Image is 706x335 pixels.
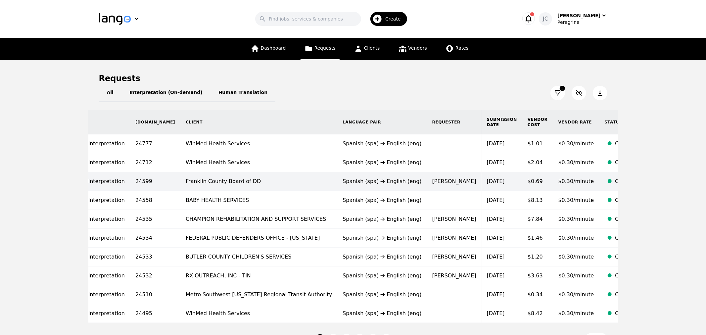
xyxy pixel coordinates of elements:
div: Spanish (spa) English (eng) [343,177,422,185]
div: Completed [615,272,644,280]
td: 24535 [130,210,180,229]
td: 24495 [130,304,180,323]
div: Spanish (spa) English (eng) [343,291,422,299]
span: Clients [364,45,380,51]
div: Completed [615,140,644,148]
button: Interpretation (On-demand) [121,84,211,102]
div: Spanish (spa) English (eng) [343,140,422,148]
td: $2.04 [522,153,553,172]
span: $0.30/minute [558,140,594,147]
div: Spanish (spa) English (eng) [343,159,422,167]
time: [DATE] [487,254,505,260]
td: 24532 [130,266,180,285]
th: Language Pair [337,110,427,134]
div: Peregrine [557,19,607,25]
time: [DATE] [487,272,505,279]
button: Create [361,9,411,28]
div: Completed [615,310,644,317]
td: 24534 [130,229,180,248]
div: Spanish (spa) English (eng) [343,196,422,204]
span: Dashboard [261,45,286,51]
time: [DATE] [487,291,505,298]
td: [PERSON_NAME] [427,266,482,285]
span: $0.30/minute [558,235,594,241]
td: 24599 [130,172,180,191]
a: Requests [301,38,340,60]
td: CHAMPION REHABILITATION AND SUPPORT SERVICES [180,210,337,229]
td: 24558 [130,191,180,210]
img: Logo [99,13,131,25]
button: Filter [550,86,565,100]
div: Completed [615,253,644,261]
div: Spanish (spa) English (eng) [343,234,422,242]
button: Export Jobs [593,86,607,100]
button: JC[PERSON_NAME]Peregrine [539,12,607,25]
td: $0.34 [522,285,553,304]
th: Vendor Rate [553,110,599,134]
td: $3.63 [522,266,553,285]
td: $7.84 [522,210,553,229]
td: [PERSON_NAME] [427,229,482,248]
td: $8.13 [522,191,553,210]
div: Spanish (spa) English (eng) [343,272,422,280]
time: [DATE] [487,178,505,184]
td: [PERSON_NAME] [427,172,482,191]
span: JC [543,15,548,23]
div: Completed [615,159,644,167]
td: [PERSON_NAME] [427,210,482,229]
time: [DATE] [487,140,505,147]
div: Spanish (spa) English (eng) [343,253,422,261]
input: Find jobs, services & companies [255,12,361,26]
td: [PERSON_NAME] [427,248,482,266]
td: 24533 [130,248,180,266]
th: Submission Date [482,110,522,134]
span: $0.30/minute [558,216,594,222]
span: $0.30/minute [558,272,594,279]
div: Completed [615,291,644,299]
td: WinMed Health Services [180,153,337,172]
time: [DATE] [487,216,505,222]
span: $0.30/minute [558,291,594,298]
div: Completed [615,234,644,242]
button: All [99,84,121,102]
button: Human Translation [211,84,276,102]
div: Completed [615,196,644,204]
div: [PERSON_NAME] [557,12,600,19]
time: [DATE] [487,310,505,316]
td: 24777 [130,134,180,153]
th: Vendor Cost [522,110,553,134]
a: Rates [442,38,472,60]
span: Create [385,16,405,22]
span: $0.30/minute [558,254,594,260]
td: $8.42 [522,304,553,323]
td: $1.01 [522,134,553,153]
th: [DOMAIN_NAME] [130,110,180,134]
a: Vendors [395,38,431,60]
span: Vendors [408,45,427,51]
div: Spanish (spa) English (eng) [343,310,422,317]
span: Rates [455,45,468,51]
td: WinMed Health Services [180,304,337,323]
th: Status [599,110,649,134]
td: WinMed Health Services [180,134,337,153]
td: Franklin County Board of DD [180,172,337,191]
td: BUTLER COUNTY CHILDREN'S SERVICES [180,248,337,266]
td: $0.69 [522,172,553,191]
div: Completed [615,177,644,185]
span: 1 [560,86,565,91]
div: Completed [615,215,644,223]
time: [DATE] [487,235,505,241]
a: Dashboard [247,38,290,60]
td: RX OUTREACH, INC - TIN [180,266,337,285]
div: Spanish (spa) English (eng) [343,215,422,223]
td: 24510 [130,285,180,304]
span: Requests [314,45,336,51]
th: Client [180,110,337,134]
span: $0.30/minute [558,159,594,166]
td: FEDERAL PUBLIC DEFENDERS OFFICE - [US_STATE] [180,229,337,248]
td: $1.46 [522,229,553,248]
td: Metro Southwest [US_STATE] Regional Transit Authority [180,285,337,304]
time: [DATE] [487,197,505,203]
th: Requester [427,110,482,134]
button: Customize Column View [572,86,586,100]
